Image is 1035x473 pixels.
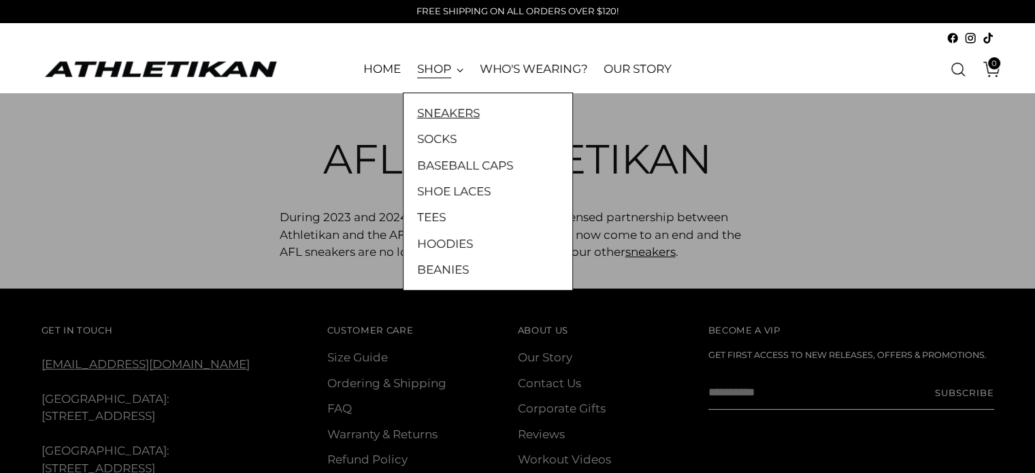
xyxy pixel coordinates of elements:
[417,54,463,84] a: SHOP
[416,5,619,18] p: FREE SHIPPING ON ALL ORDERS OVER $120!
[973,56,1000,83] a: Open cart modal
[42,59,280,80] a: ATHLETIKAN
[944,56,972,83] a: Open search modal
[480,54,588,84] a: WHO'S WEARING?
[363,54,401,84] a: HOME
[988,57,1000,69] span: 0
[604,54,671,84] a: OUR STORY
